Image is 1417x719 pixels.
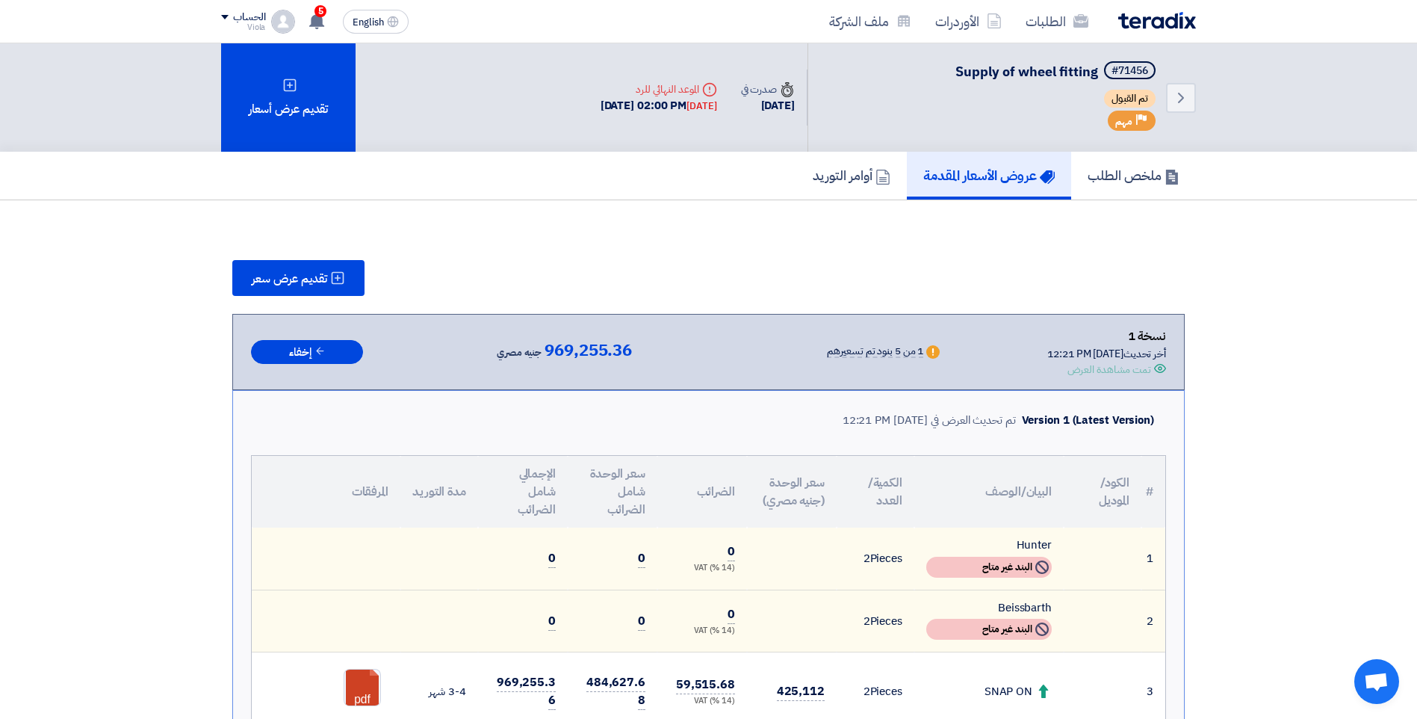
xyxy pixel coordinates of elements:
th: الكمية/العدد [837,456,914,528]
div: (14 %) VAT [669,695,735,708]
button: English [343,10,409,34]
div: (14 %) VAT [669,562,735,575]
span: 969,255.36 [497,673,556,710]
span: مهم [1115,114,1132,129]
div: (14 %) VAT [669,625,735,638]
span: 969,255.36 [545,342,632,359]
div: البند غير متاح [926,619,1052,640]
div: تقديم عرض أسعار [221,43,356,152]
th: سعر الوحدة شامل الضرائب [568,456,657,528]
div: [DATE] [741,97,795,114]
div: [DATE] 02:00 PM [601,97,717,114]
span: تقديم عرض سعر [252,273,327,285]
span: 2 [863,683,870,700]
img: profile_test.png [271,10,295,34]
div: Version 1 (Latest Version) [1022,412,1154,429]
th: الكود/الموديل [1064,456,1141,528]
span: 59,515.68 [676,676,735,694]
div: Open chat [1354,659,1399,704]
span: تم القبول [1104,90,1156,108]
h5: Supply of wheel fitting [955,61,1159,82]
th: # [1141,456,1165,528]
th: مدة التوريد [400,456,478,528]
td: Pieces [837,528,914,590]
a: عروض الأسعار المقدمة [907,152,1071,200]
span: 2 [863,613,870,629]
h5: عروض الأسعار المقدمة [923,167,1055,184]
span: 2 [863,550,870,567]
div: Beissbarth [926,599,1052,617]
span: English [353,17,384,28]
span: 0 [638,612,645,631]
a: أوامر التوريد [796,152,907,200]
div: تم تحديث العرض في [DATE] 12:21 PM [843,412,1016,429]
div: نسخة 1 [1047,327,1166,346]
th: الإجمالي شامل الضرائب [478,456,568,528]
div: تمت مشاهدة العرض [1067,362,1151,377]
div: Viola [221,23,265,31]
span: 5 [314,5,326,17]
span: 0 [548,612,556,631]
div: SNAP ON [926,683,1052,700]
span: 425,112 [777,682,825,701]
span: 0 [638,549,645,568]
th: المرفقات [252,456,400,528]
button: إخفاء [251,340,363,365]
div: الموعد النهائي للرد [601,81,717,97]
span: 0 [728,605,735,624]
span: Supply of wheel fitting [955,61,1098,81]
a: ملف الشركة [817,4,923,39]
div: الحساب [233,11,265,24]
span: 484,627.68 [586,673,645,710]
a: الطلبات [1014,4,1100,39]
div: [DATE] [686,99,716,114]
h5: أوامر التوريد [813,167,890,184]
div: صدرت في [741,81,795,97]
span: جنيه مصري [497,344,542,362]
button: تقديم عرض سعر [232,260,365,296]
a: الأوردرات [923,4,1014,39]
td: 2 [1141,590,1165,652]
th: الضرائب [657,456,747,528]
div: Hunter [926,537,1052,554]
span: 0 [548,549,556,568]
span: 0 [728,543,735,561]
a: ملخص الطلب [1071,152,1196,200]
th: سعر الوحدة (جنيه مصري) [747,456,837,528]
td: 1 [1141,528,1165,590]
div: أخر تحديث [DATE] 12:21 PM [1047,346,1166,362]
h5: ملخص الطلب [1088,167,1179,184]
img: Teradix logo [1118,12,1196,29]
div: 1 من 5 بنود تم تسعيرهم [827,346,923,358]
div: البند غير متاح [926,557,1052,578]
td: Pieces [837,590,914,652]
div: #71456 [1111,66,1148,76]
th: البيان/الوصف [914,456,1064,528]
